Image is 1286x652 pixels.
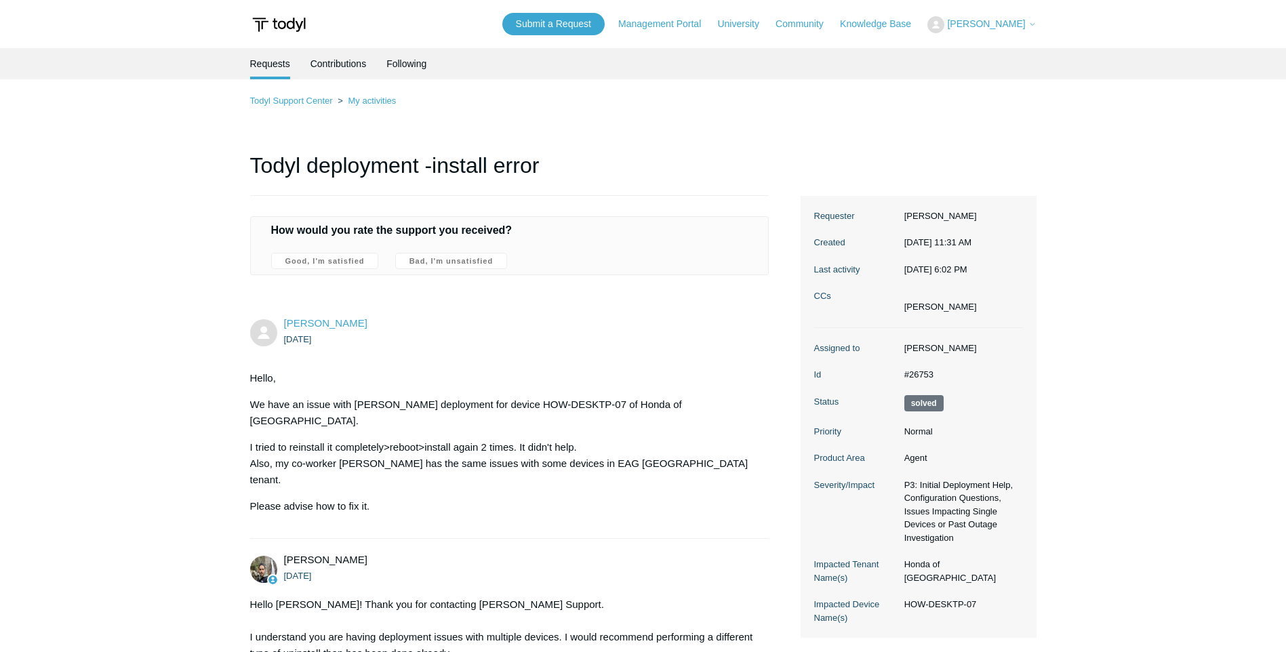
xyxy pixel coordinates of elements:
dt: Requester [814,209,898,223]
a: My activities [348,96,396,106]
a: Submit a Request [502,13,605,35]
dd: [PERSON_NAME] [898,342,1023,355]
dd: HOW-DESKTP-07 [898,598,1023,611]
dt: Status [814,395,898,409]
dt: Severity/Impact [814,478,898,492]
dt: Last activity [814,263,898,277]
a: University [717,17,772,31]
li: Requests [250,48,290,79]
li: Mario Giraldo [904,300,977,314]
label: Good, I'm satisfied [271,253,379,269]
dt: Id [814,368,898,382]
dt: Created [814,236,898,249]
span: [PERSON_NAME] [947,18,1025,29]
a: Following [386,48,426,79]
dt: Assigned to [814,342,898,355]
dd: [PERSON_NAME] [898,209,1023,223]
a: Management Portal [618,17,715,31]
a: Knowledge Base [840,17,925,31]
img: Todyl Support Center Help Center home page [250,12,308,37]
span: Andrey Kostin [284,317,367,329]
dt: Priority [814,425,898,439]
dd: P3: Initial Deployment Help, Configuration Questions, Issues Impacting Single Devices or Past Out... [898,478,1023,545]
a: Community [776,17,837,31]
a: Todyl Support Center [250,96,333,106]
a: Contributions [310,48,367,79]
dd: Agent [898,451,1023,465]
dt: Impacted Device Name(s) [814,598,898,624]
a: [PERSON_NAME] [284,317,367,329]
time: 08/02/2025, 18:02 [904,264,967,274]
dt: Impacted Tenant Name(s) [814,558,898,584]
p: Hello, [250,370,756,386]
h4: How would you rate the support you received? [271,222,748,239]
dd: Normal [898,425,1023,439]
li: Todyl Support Center [250,96,336,106]
dd: #26753 [898,368,1023,382]
time: 07/25/2025, 11:31 [284,334,312,344]
li: My activities [335,96,396,106]
span: Michael Tjader [284,554,367,565]
p: We have an issue with [PERSON_NAME] deployment for device HOW-DESKTP-07 of Honda of [GEOGRAPHIC_D... [250,396,756,429]
p: I tried to reinstall it completely>reboot>install again 2 times. It didn't help. Also, my co-work... [250,439,756,488]
dd: Honda of [GEOGRAPHIC_DATA] [898,558,1023,584]
label: Bad, I'm unsatisfied [395,253,507,269]
span: This request has been solved [904,395,944,411]
p: Please advise how to fix it. [250,498,756,514]
dt: CCs [814,289,898,303]
h1: Todyl deployment -install error [250,149,769,196]
button: [PERSON_NAME] [927,16,1036,33]
time: 07/25/2025, 11:45 [284,571,312,581]
dt: Product Area [814,451,898,465]
time: 07/25/2025, 11:31 [904,237,971,247]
